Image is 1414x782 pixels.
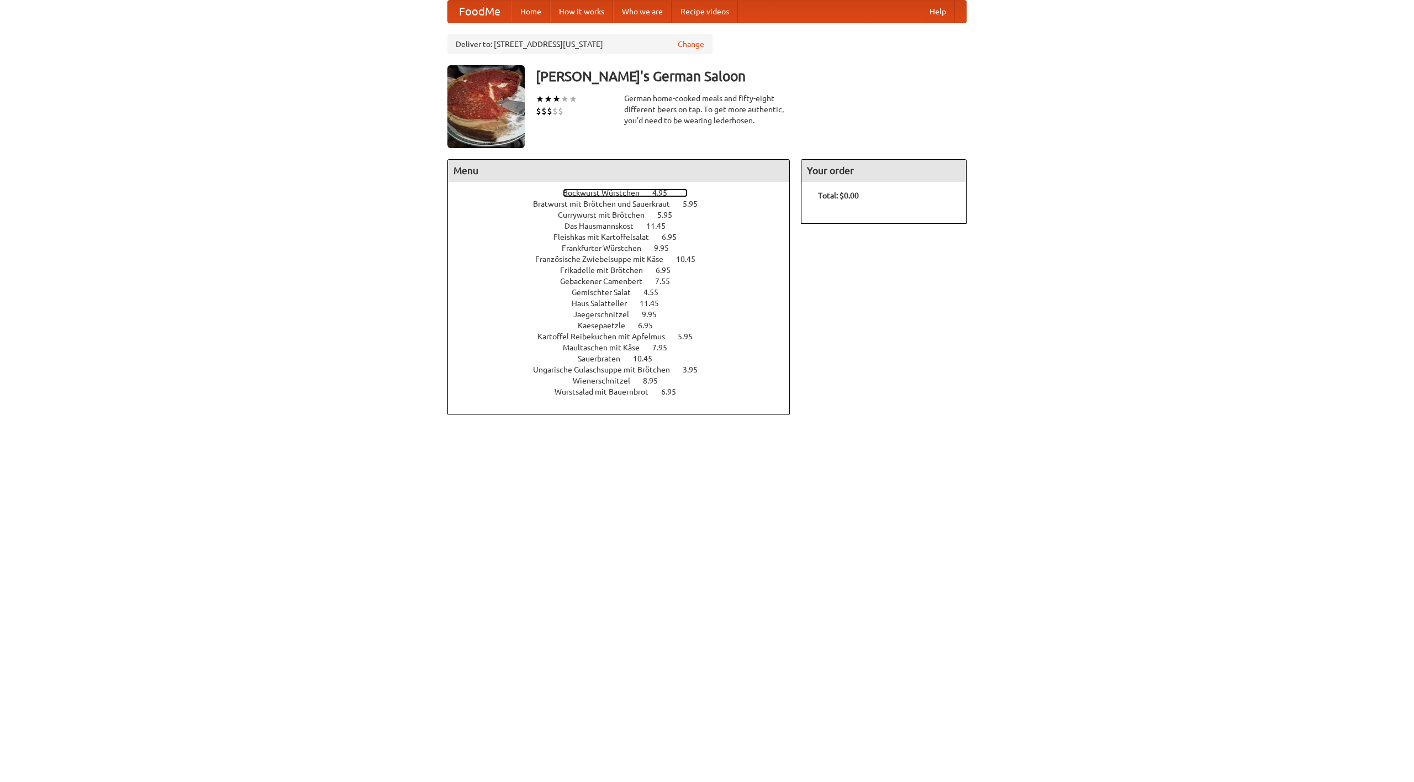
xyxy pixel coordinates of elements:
[573,310,640,319] span: Jaegerschnitzel
[536,65,967,87] h3: [PERSON_NAME]'s German Saloon
[652,188,678,197] span: 4.95
[652,343,678,352] span: 7.95
[533,365,718,374] a: Ungarische Gulaschsuppe mit Brötchen 3.95
[569,93,577,105] li: ★
[560,266,691,275] a: Frikadelle mit Brötchen 6.95
[646,222,677,230] span: 11.45
[683,365,709,374] span: 3.95
[640,299,670,308] span: 11.45
[678,332,704,341] span: 5.95
[643,376,669,385] span: 8.95
[657,211,683,219] span: 5.95
[533,200,681,208] span: Bratwurst mit Brötchen und Sauerkraut
[656,266,682,275] span: 6.95
[560,277,690,286] a: Gebackener Camenbert 7.55
[676,255,706,264] span: 10.45
[447,65,525,148] img: angular.jpg
[683,200,709,208] span: 5.95
[552,105,558,117] li: $
[921,1,955,23] a: Help
[558,105,563,117] li: $
[558,211,656,219] span: Currywurst mit Brötchen
[578,354,631,363] span: Sauerbraten
[643,288,669,297] span: 4.55
[642,310,668,319] span: 9.95
[818,191,859,200] b: Total: $0.00
[578,354,673,363] a: Sauerbraten 10.45
[558,211,693,219] a: Currywurst mit Brötchen 5.95
[561,93,569,105] li: ★
[535,255,716,264] a: Französische Zwiebelsuppe mit Käse 10.45
[573,376,678,385] a: Wienerschnitzel 8.95
[533,365,681,374] span: Ungarische Gulaschsuppe mit Brötchen
[552,93,561,105] li: ★
[572,288,642,297] span: Gemischter Salat
[572,299,638,308] span: Haus Salatteller
[563,343,651,352] span: Maultaschen mit Käse
[661,387,687,396] span: 6.95
[533,200,718,208] a: Bratwurst mit Brötchen und Sauerkraut 5.95
[654,244,680,253] span: 9.95
[564,222,645,230] span: Das Hausmannskost
[550,1,613,23] a: How it works
[553,233,660,242] span: Fleishkas mit Kartoffelsalat
[555,387,697,396] a: Wurstsalad mit Bauernbrot 6.95
[448,160,789,182] h4: Menu
[562,244,652,253] span: Frankfurter Würstchen
[560,277,653,286] span: Gebackener Camenbert
[447,34,713,54] div: Deliver to: [STREET_ADDRESS][US_STATE]
[563,343,688,352] a: Maultaschen mit Käse 7.95
[562,244,689,253] a: Frankfurter Würstchen 9.95
[638,321,664,330] span: 6.95
[801,160,966,182] h4: Your order
[544,93,552,105] li: ★
[555,387,659,396] span: Wurstsalad mit Bauernbrot
[573,310,677,319] a: Jaegerschnitzel 9.95
[541,105,547,117] li: $
[537,332,713,341] a: Kartoffel Reibekuchen mit Apfelmus 5.95
[572,299,679,308] a: Haus Salatteller 11.45
[448,1,511,23] a: FoodMe
[672,1,738,23] a: Recipe videos
[655,277,681,286] span: 7.55
[578,321,673,330] a: Kaesepaetzle 6.95
[553,233,697,242] a: Fleishkas mit Kartoffelsalat 6.95
[563,188,651,197] span: Bockwurst Würstchen
[573,376,641,385] span: Wienerschnitzel
[536,105,541,117] li: $
[535,255,674,264] span: Französische Zwiebelsuppe mit Käse
[563,188,688,197] a: Bockwurst Würstchen 4.95
[572,288,679,297] a: Gemischter Salat 4.55
[633,354,663,363] span: 10.45
[613,1,672,23] a: Who we are
[564,222,686,230] a: Das Hausmannskost 11.45
[537,332,676,341] span: Kartoffel Reibekuchen mit Apfelmus
[547,105,552,117] li: $
[511,1,550,23] a: Home
[662,233,688,242] span: 6.95
[678,39,704,50] a: Change
[536,93,544,105] li: ★
[578,321,636,330] span: Kaesepaetzle
[560,266,654,275] span: Frikadelle mit Brötchen
[624,93,790,126] div: German home-cooked meals and fifty-eight different beers on tap. To get more authentic, you'd nee...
